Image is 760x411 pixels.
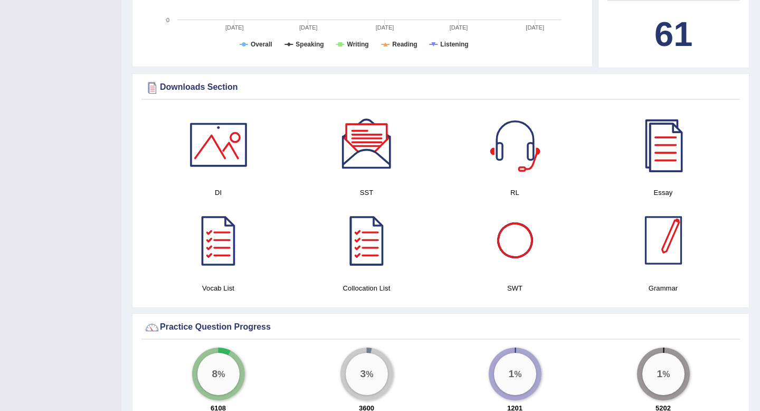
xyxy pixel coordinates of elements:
[225,24,244,31] tspan: [DATE]
[446,283,584,294] h4: SWT
[392,41,417,48] tspan: Reading
[251,41,272,48] tspan: Overall
[149,283,287,294] h4: Vocab List
[197,353,240,395] div: %
[166,17,169,23] text: 0
[360,368,366,380] big: 3
[212,368,217,380] big: 8
[298,187,435,198] h4: SST
[450,24,468,31] tspan: [DATE]
[299,24,318,31] tspan: [DATE]
[594,187,732,198] h4: Essay
[144,80,737,96] div: Downloads Section
[347,41,369,48] tspan: Writing
[149,187,287,198] h4: DI
[657,368,662,380] big: 1
[296,41,324,48] tspan: Speaking
[440,41,468,48] tspan: Listening
[526,24,544,31] tspan: [DATE]
[346,353,388,395] div: %
[446,187,584,198] h4: RL
[642,353,685,395] div: %
[494,353,536,395] div: %
[594,283,732,294] h4: Grammar
[376,24,394,31] tspan: [DATE]
[508,368,514,380] big: 1
[144,320,737,335] div: Practice Question Progress
[298,283,435,294] h4: Collocation List
[654,15,692,53] b: 61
